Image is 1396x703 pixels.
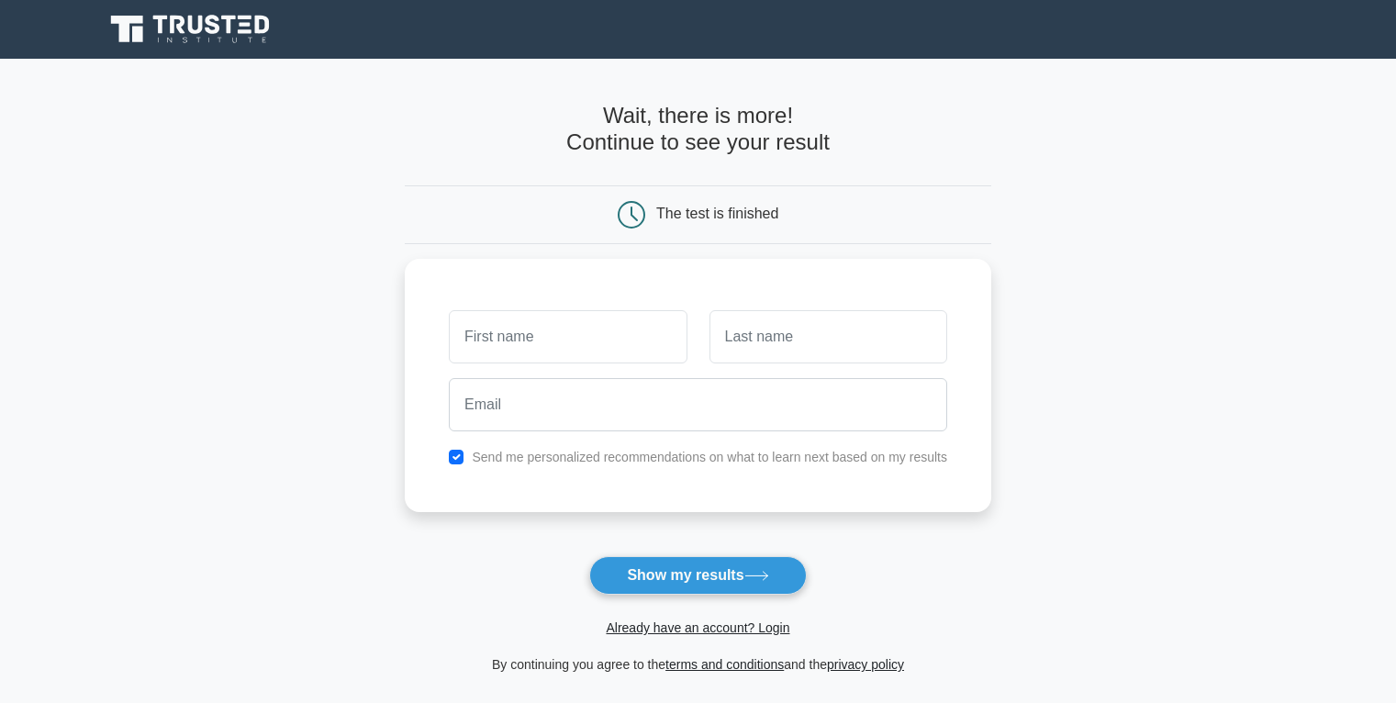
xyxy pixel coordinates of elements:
input: Email [449,378,947,431]
a: privacy policy [827,657,904,672]
button: Show my results [589,556,806,595]
div: By continuing you agree to the and the [394,653,1002,675]
a: Already have an account? Login [606,620,789,635]
h4: Wait, there is more! Continue to see your result [405,103,991,156]
div: The test is finished [656,206,778,221]
input: Last name [709,310,947,363]
input: First name [449,310,687,363]
label: Send me personalized recommendations on what to learn next based on my results [472,450,947,464]
a: terms and conditions [665,657,784,672]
